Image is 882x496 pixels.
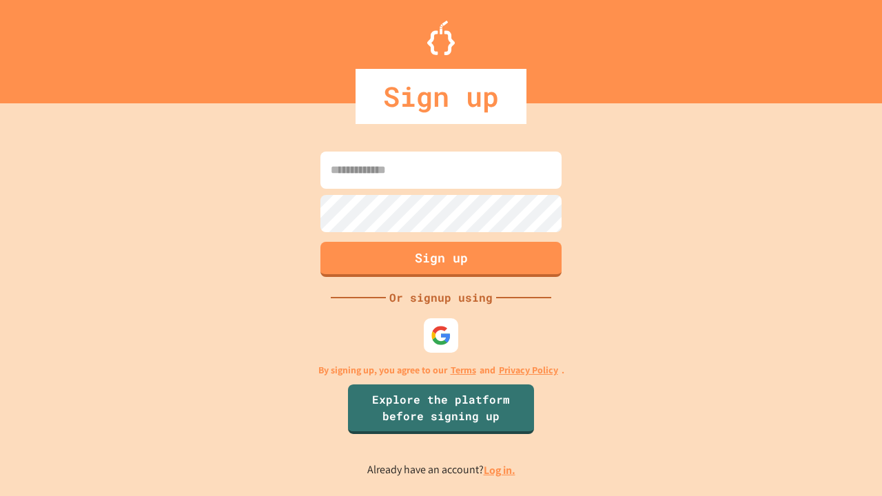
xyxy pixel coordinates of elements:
[320,242,562,277] button: Sign up
[451,363,476,378] a: Terms
[431,325,451,346] img: google-icon.svg
[427,21,455,55] img: Logo.svg
[499,363,558,378] a: Privacy Policy
[386,289,496,306] div: Or signup using
[356,69,526,124] div: Sign up
[484,463,515,477] a: Log in.
[348,384,534,434] a: Explore the platform before signing up
[318,363,564,378] p: By signing up, you agree to our and .
[367,462,515,479] p: Already have an account?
